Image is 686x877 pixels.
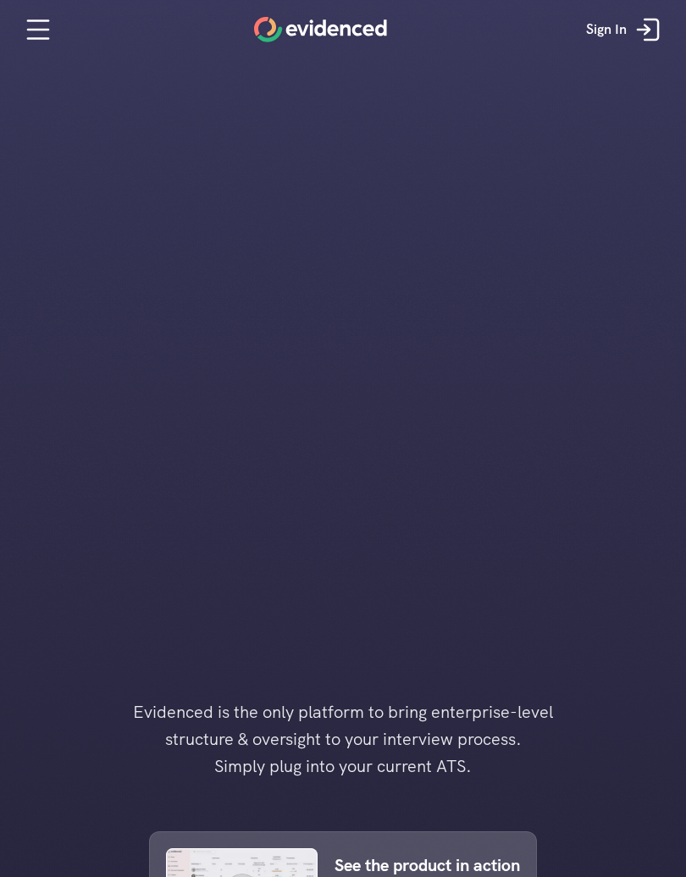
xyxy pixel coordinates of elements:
[586,19,627,41] p: Sign In
[573,4,678,55] a: Sign In
[246,180,440,229] h1: Run interviews you can rely on.
[254,17,387,42] a: Home
[106,698,580,780] h4: Evidenced is the only platform to bring enterprise-level structure & oversight to your interview ...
